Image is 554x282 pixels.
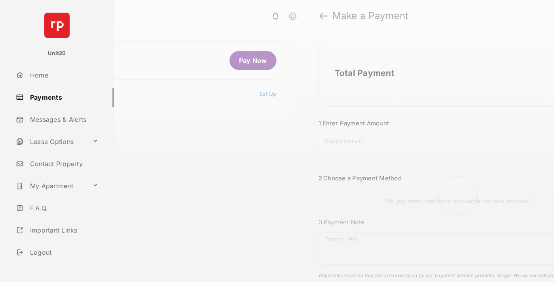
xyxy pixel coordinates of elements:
[13,66,114,85] a: Home
[13,176,89,195] a: My Apartment
[13,132,89,151] a: Lease Options
[13,243,114,262] a: Logout
[13,88,114,107] a: Payments
[13,110,114,129] a: Messages & Alerts
[332,11,409,21] strong: Make a Payment
[335,68,395,78] h2: Total Payment
[13,199,114,218] a: F.A.Q.
[48,49,66,57] p: Unit20
[259,91,277,97] a: Set Up
[44,13,70,38] img: svg+xml;base64,PHN2ZyB4bWxucz0iaHR0cDovL3d3dy53My5vcmcvMjAwMC9zdmciIHdpZHRoPSI2NCIgaGVpZ2h0PSI2NC...
[13,221,102,240] a: Important Links
[13,154,114,173] a: Contact Property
